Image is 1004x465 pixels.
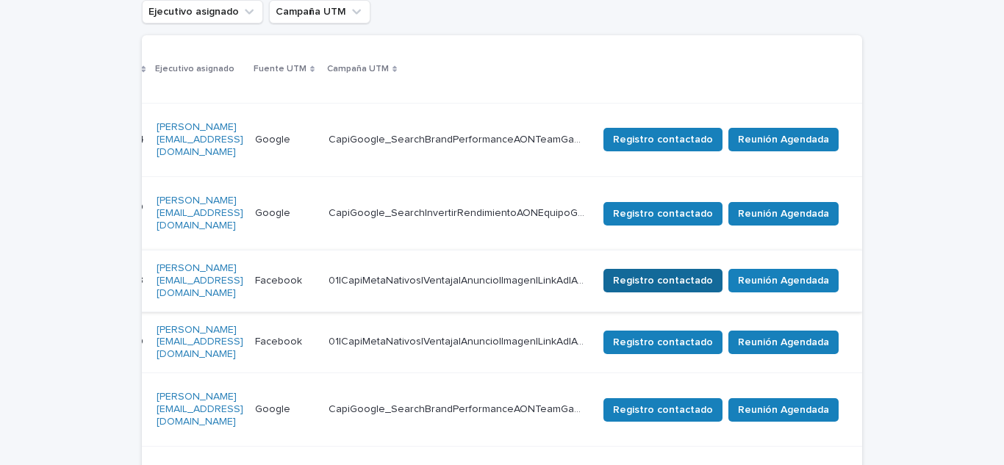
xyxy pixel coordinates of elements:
font: Fuente UTM [254,65,306,73]
a: [PERSON_NAME][EMAIL_ADDRESS][DOMAIN_NAME] [157,324,243,361]
font: [PERSON_NAME][EMAIL_ADDRESS][DOMAIN_NAME] [157,325,243,360]
a: [PERSON_NAME][EMAIL_ADDRESS][DOMAIN_NAME] [157,195,243,231]
font: [PERSON_NAME][EMAIL_ADDRESS][DOMAIN_NAME] [157,122,243,157]
font: 01|CapiMetaNativos|Ventaja|Anuncio|Imagen|LinkAd|AON|Agosto|2025|Capitalizarme|SinPie|Nueva_Calif [329,336,812,347]
font: Registro contactado [613,405,713,415]
font: CapiGoogle_SearchBrandPerformanceAONTeamGabiCid [329,404,598,414]
a: [PERSON_NAME][EMAIL_ADDRESS][DOMAIN_NAME] [157,121,243,158]
button: Reunión Agendada [728,331,839,354]
font: Registro contactado [613,134,713,145]
p: 01|CapiMetaNativos|Ventaja|Anuncio|Imagen|LinkAd|AON|Agosto|2025|Capitalizarme|SinPie|Nueva_Calif [329,272,589,287]
font: [PERSON_NAME][EMAIL_ADDRESS][DOMAIN_NAME] [157,392,243,427]
button: Registro contactado [603,202,722,226]
button: Registro contactado [603,398,722,422]
button: Reunión Agendada [728,202,839,226]
font: Ejecutivo asignado [155,65,234,73]
font: Google [255,134,290,145]
a: [PERSON_NAME][EMAIL_ADDRESS][DOMAIN_NAME] [157,262,243,299]
font: Reunión Agendada [738,337,829,347]
font: 01|CapiMetaNativos|Ventaja|Anuncio|Imagen|LinkAd|AON|Agosto|2025|Capitalizarme|SinPie|Nueva_Calif [329,275,812,286]
font: CapiGoogle_SearchBrandPerformanceAONTeamGabiCid [329,134,598,145]
button: Reunión Agendada [728,269,839,292]
font: Reunión Agendada [738,275,829,286]
p: 01|CapiMetaNativos|Ventaja|Anuncio|Imagen|LinkAd|AON|Agosto|2025|Capitalizarme|SinPie|Nueva_Calif [329,333,589,348]
font: Campaña UTM [327,65,389,73]
font: Registro contactado [613,209,713,219]
font: Reunión Agendada [738,405,829,415]
button: Registro contactado [603,128,722,151]
button: Registro contactado [603,331,722,354]
a: [PERSON_NAME][EMAIL_ADDRESS][DOMAIN_NAME] [157,391,243,428]
font: [PERSON_NAME][EMAIL_ADDRESS][DOMAIN_NAME] [157,195,243,231]
button: Reunión Agendada [728,128,839,151]
font: CapiGoogle_SearchInvertirRendimientoAONEquipoGabiCid [329,208,607,218]
font: Registro contactado [613,275,713,286]
font: Registro contactado [613,337,713,347]
button: Reunión Agendada [728,398,839,422]
font: Facebook [255,336,302,347]
p: CapiGoogle_SearchInvertirRendimientoAONEquipoGabiCid [329,204,589,220]
font: Reunión Agendada [738,209,829,219]
font: Facebook [255,275,302,286]
font: Reunión Agendada [738,134,829,145]
font: Google [255,404,290,414]
font: Google [255,208,290,218]
button: Registro contactado [603,269,722,292]
font: [PERSON_NAME][EMAIL_ADDRESS][DOMAIN_NAME] [157,263,243,298]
